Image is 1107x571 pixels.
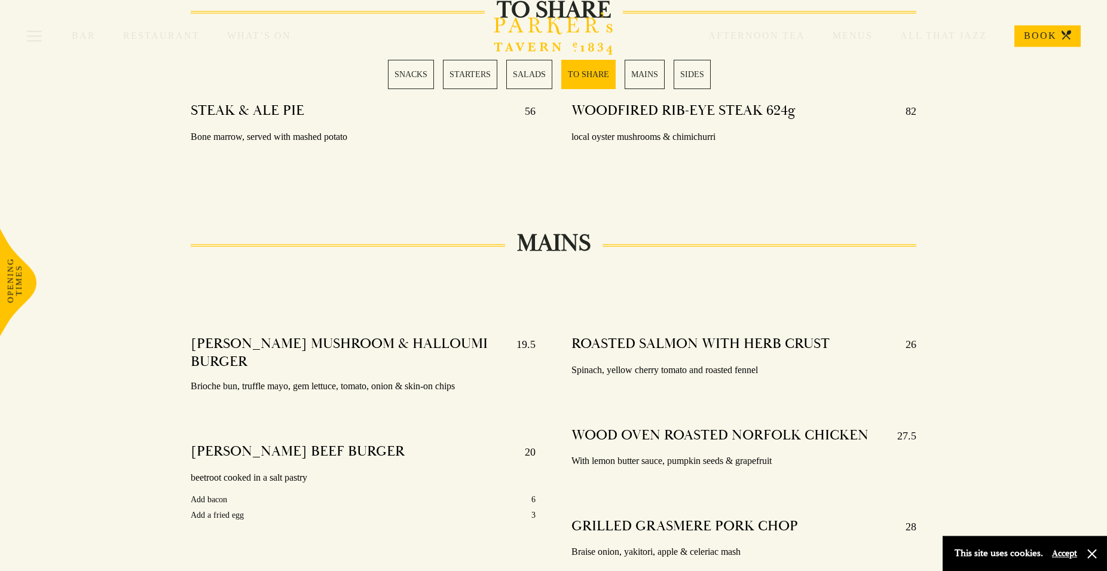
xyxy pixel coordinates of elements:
[191,129,536,146] p: Bone marrow, served with mashed potato
[191,442,405,462] h4: [PERSON_NAME] BEEF BURGER
[1052,548,1077,559] button: Accept
[531,492,536,507] p: 6
[513,442,536,462] p: 20
[561,60,616,89] a: 4 / 6
[571,426,869,445] h4: WOOD OVEN ROASTED NORFOLK CHICKEN
[191,378,536,395] p: Brioche bun, truffle mayo, gem lettuce, tomato, onion & skin-on chips
[894,335,916,354] p: 26
[531,508,536,523] p: 3
[1086,548,1098,560] button: Close and accept
[571,543,916,561] p: Braise onion, yakitori, apple & celeriac mash
[506,60,552,89] a: 3 / 6
[505,229,603,258] h2: MAINS
[191,335,504,371] h4: [PERSON_NAME] MUSHROOM & HALLOUMI BURGER
[625,60,665,89] a: 5 / 6
[191,492,227,507] p: Add bacon
[571,453,916,470] p: With lemon butter sauce, pumpkin seeds & grapefruit
[885,426,916,445] p: 27.5
[443,60,497,89] a: 2 / 6
[191,508,244,523] p: Add a fried egg
[571,129,916,146] p: local oyster mushrooms & chimichurri
[955,545,1043,562] p: This site uses cookies.
[571,362,916,379] p: Spinach, yellow cherry tomato and roasted fennel
[571,335,830,354] h4: ROASTED SALMON WITH HERB CRUST
[504,335,536,371] p: 19.5
[388,60,434,89] a: 1 / 6
[571,517,798,536] h4: GRILLED GRASMERE PORK CHOP
[894,517,916,536] p: 28
[674,60,711,89] a: 6 / 6
[191,469,536,487] p: beetroot cooked in a salt pastry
